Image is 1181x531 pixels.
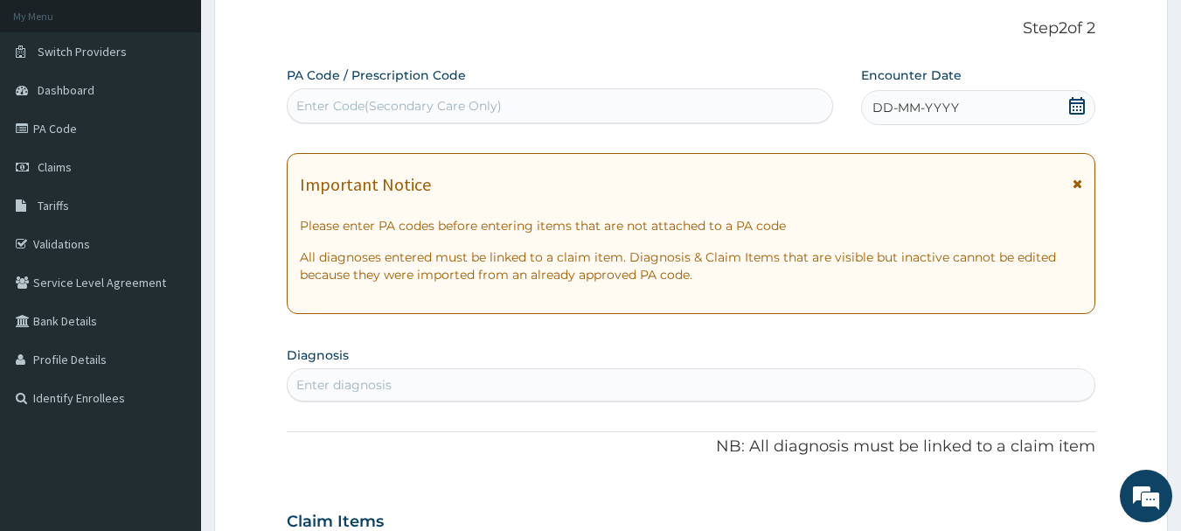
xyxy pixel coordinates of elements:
textarea: Type your message and hit 'Enter' [9,349,333,410]
span: DD-MM-YYYY [872,99,959,116]
p: All diagnoses entered must be linked to a claim item. Diagnosis & Claim Items that are visible bu... [300,248,1083,283]
p: Please enter PA codes before entering items that are not attached to a PA code [300,217,1083,234]
p: Step 2 of 2 [287,19,1096,38]
div: Enter diagnosis [296,376,392,394]
span: Switch Providers [38,44,127,59]
div: Minimize live chat window [287,9,329,51]
label: Encounter Date [861,66,962,84]
div: Enter Code(Secondary Care Only) [296,97,502,115]
label: Diagnosis [287,346,349,364]
label: PA Code / Prescription Code [287,66,466,84]
span: Tariffs [38,198,69,213]
span: Dashboard [38,82,94,98]
h1: Important Notice [300,175,431,194]
img: d_794563401_company_1708531726252_794563401 [32,87,71,131]
span: Claims [38,159,72,175]
span: We're online! [101,156,241,332]
div: Chat with us now [91,98,294,121]
p: NB: All diagnosis must be linked to a claim item [287,436,1096,458]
